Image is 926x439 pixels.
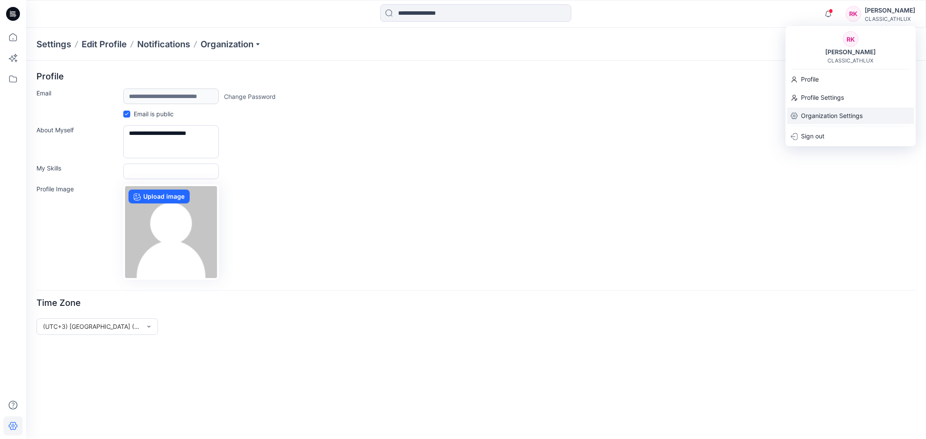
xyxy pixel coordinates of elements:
[36,164,118,176] label: My Skills
[82,38,127,50] a: Edit Profile
[134,109,174,118] p: Email is public
[36,298,81,313] p: Time Zone
[801,128,825,144] p: Sign out
[801,89,844,106] p: Profile Settings
[224,92,276,101] a: Change Password
[36,125,118,155] label: About Myself
[786,108,916,124] a: Organization Settings
[125,186,217,278] img: no-profile.png
[865,16,915,22] div: CLASSIC_ATHLUX
[846,6,861,22] div: RK
[828,57,874,64] div: CLASSIC_ATHLUX
[801,108,863,124] p: Organization Settings
[843,31,859,47] div: RK
[865,5,915,16] div: [PERSON_NAME]
[801,71,819,88] p: Profile
[137,38,190,50] a: Notifications
[36,88,118,101] label: Email
[129,190,190,203] label: Upload image
[36,71,64,87] p: Profile
[786,71,916,88] a: Profile
[36,184,118,276] label: Profile Image
[43,322,141,331] div: (UTC+3) [GEOGRAPHIC_DATA] ([GEOGRAPHIC_DATA])
[786,89,916,106] a: Profile Settings
[36,38,71,50] p: Settings
[821,47,881,57] div: [PERSON_NAME]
